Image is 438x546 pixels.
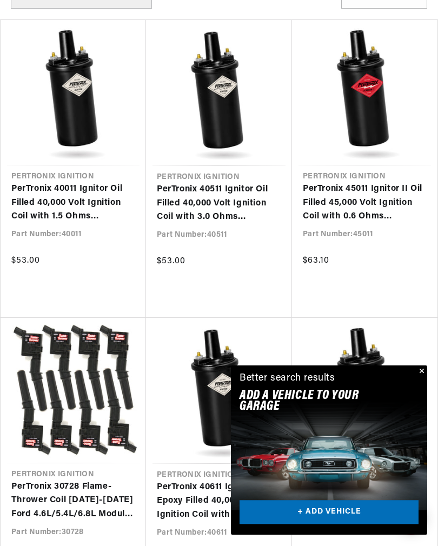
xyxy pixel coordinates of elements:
a: PerTronix 40011 Ignitor Oil Filled 40,000 Volt Ignition Coil with 1.5 Ohms Resistance in Black [11,183,135,224]
h2: Add A VEHICLE to your garage [240,390,391,412]
button: Close [414,365,427,378]
a: PerTronix 40511 Ignitor Oil Filled 40,000 Volt Ignition Coil with 3.0 Ohms Resistance in Black [157,183,281,225]
a: + ADD VEHICLE [240,501,419,525]
a: PerTronix 40611 Ignitor Epoxy Filled 40,000 Volt Ignition Coil with 3.0 Ohms Resistance in Black [157,481,281,523]
a: PerTronix 45011 Ignitor II Oil Filled 45,000 Volt Ignition Coil with 0.6 Ohms Resistance in Black [303,183,427,224]
a: PerTronix 30728 Flame-Thrower Coil [DATE]-[DATE] Ford 4.6L/5.4L/6.8L Modular 2-Valve COP (coil on... [11,481,135,522]
div: Better search results [240,371,335,387]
